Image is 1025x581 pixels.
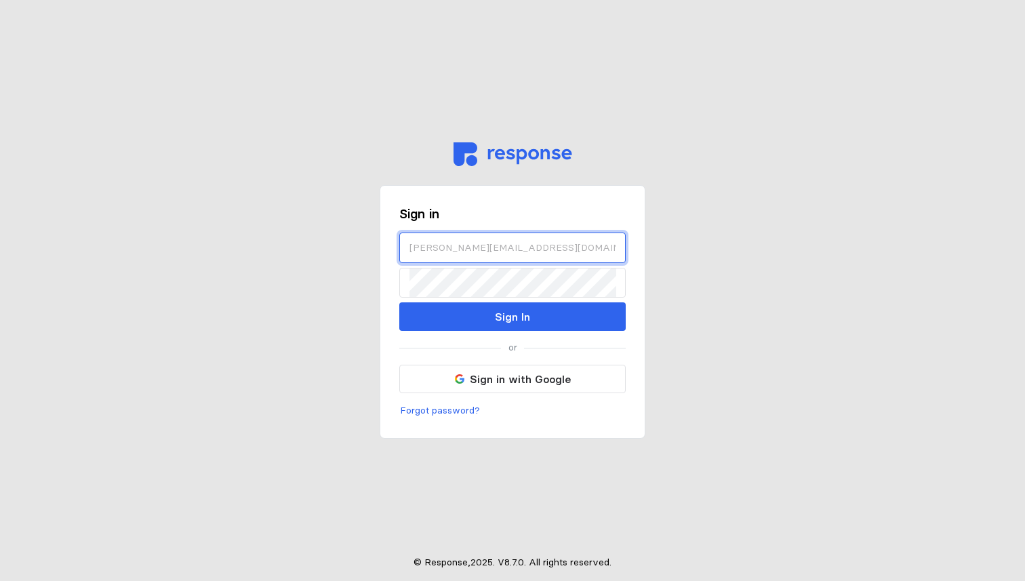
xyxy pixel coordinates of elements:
button: Sign in with Google [399,365,626,393]
p: Sign In [495,308,530,325]
input: Email [409,233,616,262]
button: Forgot password? [399,403,481,419]
img: svg%3e [455,374,464,384]
p: © Response, 2025 . V 8.7.0 . All rights reserved. [414,555,611,570]
button: Sign In [399,302,626,331]
p: Forgot password? [400,403,480,418]
h3: Sign in [399,205,626,223]
img: svg%3e [454,142,572,166]
p: or [508,340,517,355]
p: Sign in with Google [470,371,571,388]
